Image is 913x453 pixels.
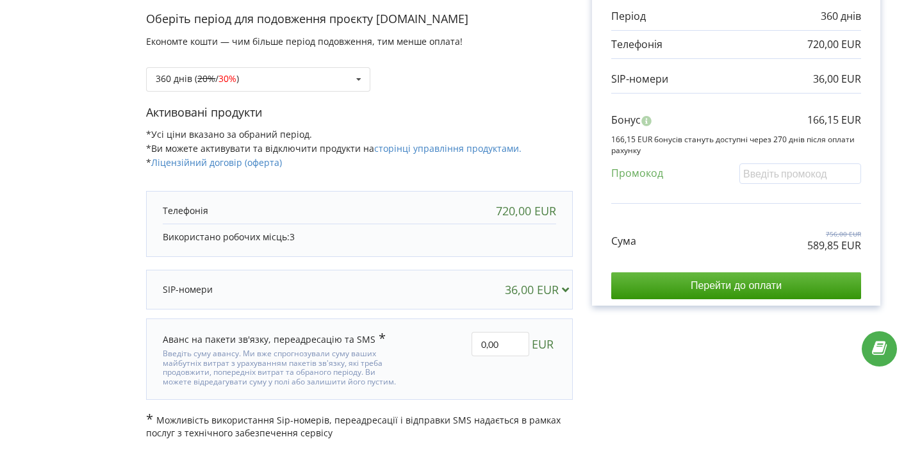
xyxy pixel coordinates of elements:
[611,113,641,128] p: Бонус
[611,37,662,52] p: Телефонія
[611,134,861,156] p: 166,15 EUR бонусів стануть доступні через 270 днів після оплати рахунку
[146,104,573,121] p: Активовані продукти
[611,234,636,249] p: Сума
[146,413,573,440] p: Можливість використання Sip-номерів, переадресації і відправки SMS надається в рамках послуг з те...
[163,204,208,217] p: Телефонія
[807,238,861,253] p: 589,85 EUR
[163,346,402,386] div: Введіть суму авансу. Ми вже спрогнозували суму ваших майбутніх витрат з урахуванням пакетів зв'яз...
[496,204,556,217] div: 720,00 EUR
[813,72,861,86] p: 36,00 EUR
[821,9,861,24] p: 360 днів
[374,142,522,154] a: сторінці управління продуктами.
[146,128,312,140] span: *Усі ціни вказано за обраний період.
[151,156,282,169] a: Ліцензійний договір (оферта)
[807,229,861,238] p: 756,00 EUR
[611,9,646,24] p: Період
[156,74,239,83] div: 360 днів ( / )
[146,35,463,47] span: Економте кошти — чим більше період подовження, тим менше оплата!
[163,231,556,243] p: Використано робочих місць:
[505,283,575,296] div: 36,00 EUR
[163,332,386,346] div: Аванс на пакети зв'язку, переадресацію та SMS
[739,163,861,183] input: Введіть промокод
[807,113,861,128] p: 166,15 EUR
[218,72,236,85] span: 30%
[807,37,861,52] p: 720,00 EUR
[611,272,861,299] input: Перейти до оплати
[611,72,668,86] p: SIP-номери
[146,142,522,154] span: *Ви можете активувати та відключити продукти на
[611,166,663,181] p: Промокод
[163,283,213,296] p: SIP-номери
[197,72,215,85] s: 20%
[290,231,295,243] span: 3
[532,332,554,356] span: EUR
[146,11,573,28] p: Оберіть період для подовження проєкту [DOMAIN_NAME]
